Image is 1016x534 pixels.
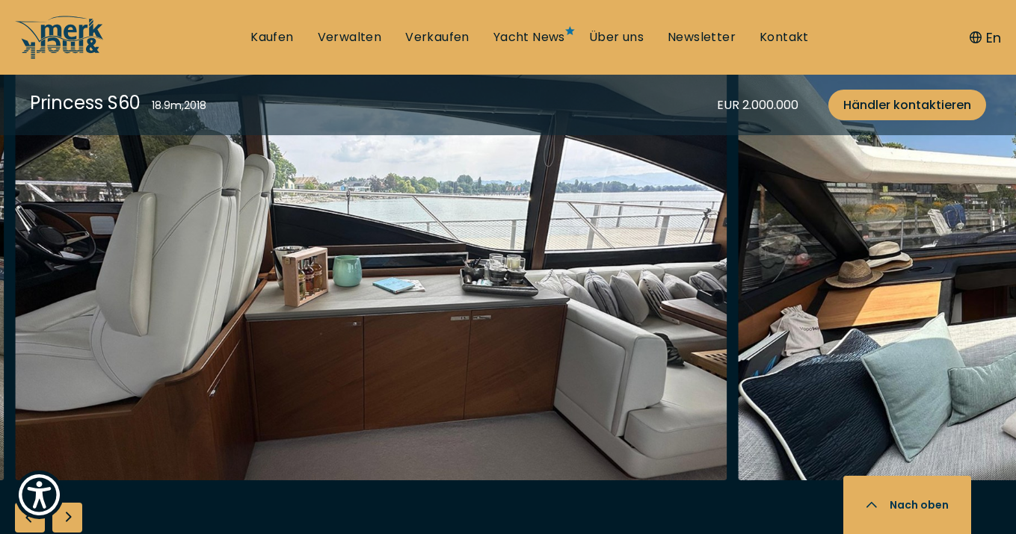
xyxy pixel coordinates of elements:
[760,29,809,46] a: Kontakt
[843,96,971,114] span: Händler kontaktieren
[30,90,141,116] div: Princess S60
[250,29,293,46] a: Kaufen
[493,29,565,46] a: Yacht News
[843,476,971,534] button: Nach oben
[589,29,644,46] a: Über uns
[152,98,206,114] div: 18.9 m , 2018
[52,503,82,533] div: Next slide
[717,96,798,114] div: EUR 2.000.000
[828,90,986,120] a: Händler kontaktieren
[318,29,382,46] a: Verwalten
[15,471,64,519] button: Show Accessibility Preferences
[970,28,1001,48] button: En
[15,503,45,533] div: Previous slide
[668,29,736,46] a: Newsletter
[15,2,727,480] img: Merk&Merk
[405,29,469,46] a: Verkaufen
